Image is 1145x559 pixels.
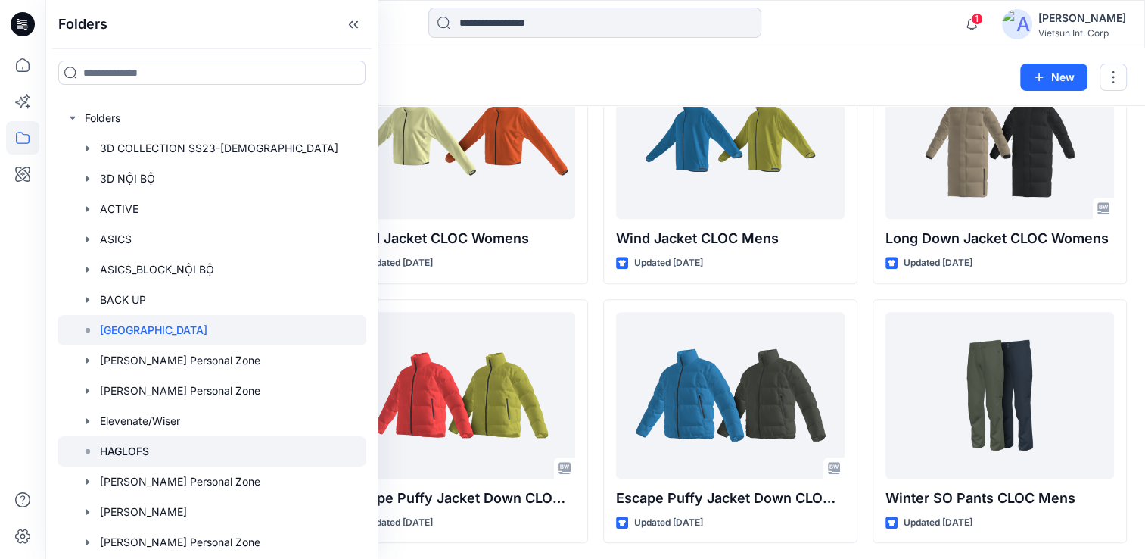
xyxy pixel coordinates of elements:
p: Updated [DATE] [904,515,972,531]
p: Escape Puffy Jacket Down CLOC Mens [616,488,845,509]
p: Long Down Jacket CLOC Womens [885,228,1114,249]
p: Updated [DATE] [634,515,703,531]
a: Wind Jacket CLOC Mens [616,52,845,219]
div: [PERSON_NAME] [1038,9,1126,27]
img: avatar [1002,9,1032,39]
a: Escape Puffy Jacket Down CLOC Womens [346,312,574,479]
p: Wind Jacket CLOC Mens [616,228,845,249]
a: Wind Jacket CLOC Womens [346,52,574,219]
p: Updated [DATE] [364,515,433,531]
p: Updated [DATE] [364,255,433,271]
a: Escape Puffy Jacket Down CLOC Mens [616,312,845,479]
a: Winter SO Pants CLOC Mens [885,312,1114,479]
button: New [1020,64,1087,91]
p: Escape Puffy Jacket Down CLOC Womens [346,488,574,509]
p: [GEOGRAPHIC_DATA] [100,321,207,339]
p: Winter SO Pants CLOC Mens [885,488,1114,509]
p: Updated [DATE] [904,255,972,271]
p: HAGLOFS [100,442,149,461]
span: 1 [971,13,983,25]
p: Wind Jacket CLOC Womens [346,228,574,249]
div: Vietsun Int. Corp [1038,27,1126,39]
p: Updated [DATE] [634,255,703,271]
a: Long Down Jacket CLOC Womens [885,52,1114,219]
